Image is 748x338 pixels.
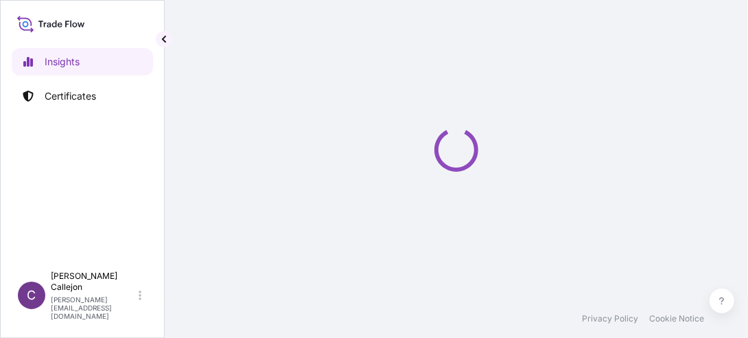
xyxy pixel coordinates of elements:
[51,295,136,320] p: [PERSON_NAME][EMAIL_ADDRESS][DOMAIN_NAME]
[649,313,704,324] a: Cookie Notice
[12,48,153,76] a: Insights
[582,313,638,324] a: Privacy Policy
[27,289,36,302] span: C
[51,271,136,293] p: [PERSON_NAME] Callejon
[45,55,80,69] p: Insights
[45,89,96,103] p: Certificates
[12,82,153,110] a: Certificates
